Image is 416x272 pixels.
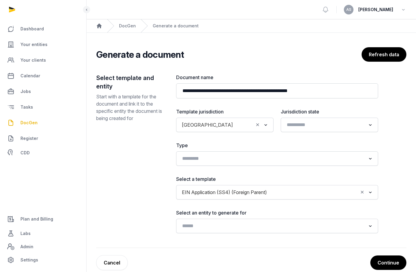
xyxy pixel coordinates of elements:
button: Refresh data [362,47,406,62]
label: Document name [176,74,378,81]
a: Cancel [96,255,128,270]
span: [GEOGRAPHIC_DATA] [180,121,234,129]
button: Clear Selected [359,188,365,196]
span: Your clients [20,57,46,64]
a: DocGen [5,116,81,130]
a: Your entities [5,37,81,52]
span: [PERSON_NAME] [358,6,393,13]
button: Continue [370,255,406,270]
nav: Breadcrumb [87,19,416,33]
a: Tasks [5,100,81,114]
input: Search for option [180,154,366,163]
a: Labs [5,226,81,241]
span: Calendar [20,72,40,79]
a: Settings [5,253,81,267]
h2: Select template and entity [96,74,167,91]
span: EIN Application (SS4) (Foreign Parent) [180,188,268,196]
div: Search for option [179,221,375,231]
div: Search for option [179,153,375,164]
a: DocGen [119,23,136,29]
span: Dashboard [20,25,44,32]
span: Settings [20,256,38,264]
p: Start with a template for the document and link it to the specific entity the document is being c... [96,93,167,122]
label: Template jurisdiction [176,108,274,115]
a: Register [5,131,81,146]
span: CDD [20,149,30,156]
span: Tasks [20,104,33,111]
a: Dashboard [5,22,81,36]
a: Plan and Billing [5,212,81,226]
span: Jobs [20,88,31,95]
span: Plan and Billing [20,215,53,223]
div: Generate a document [153,23,199,29]
label: Type [176,142,378,149]
div: Search for option [284,119,375,130]
span: Labs [20,230,31,237]
label: Select an entity to generate for [176,209,378,216]
input: Search for option [236,121,253,129]
div: Search for option [179,187,375,198]
input: Search for option [284,121,366,129]
span: AS [346,8,351,11]
input: Search for option [180,222,366,230]
div: Search for option [179,119,271,130]
a: Your clients [5,53,81,67]
span: Admin [20,243,33,250]
label: Jurisdiction state [281,108,378,115]
h2: Generate a document [96,49,184,60]
span: Register [20,135,38,142]
a: Admin [5,241,81,253]
span: Your entities [20,41,47,48]
a: Calendar [5,69,81,83]
input: Search for option [270,188,358,196]
label: Select a template [176,175,378,183]
span: DocGen [20,119,38,126]
button: Clear Selected [255,121,260,129]
button: AS [344,5,353,14]
a: CDD [5,147,81,159]
a: Jobs [5,84,81,99]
